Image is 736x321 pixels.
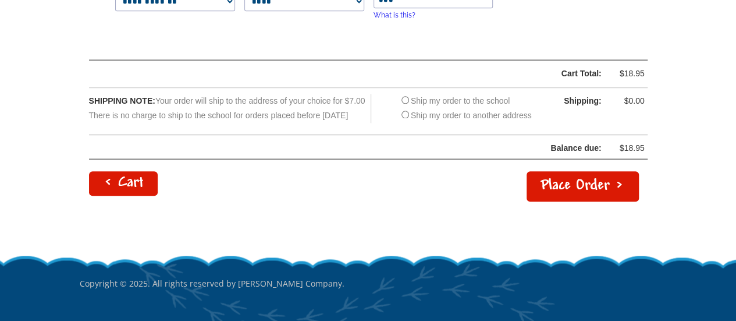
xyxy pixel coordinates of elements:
[527,171,639,202] button: Place Order >
[610,94,645,108] div: $0.00
[543,94,602,108] div: Shipping:
[90,141,602,156] div: Balance due:
[89,171,158,196] a: < Cart
[374,11,415,19] a: What is this?
[80,254,657,313] p: Copyright © 2025. All rights reserved by [PERSON_NAME] Company.
[399,94,532,123] div: Ship my order to the school Ship my order to another address
[89,94,372,123] div: Your order will ship to the address of your choice for $7.00 There is no charge to ship to the sc...
[610,66,645,81] div: $18.95
[89,96,155,105] span: SHIPPING NOTE:
[610,141,645,156] div: $18.95
[119,66,602,81] div: Cart Total:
